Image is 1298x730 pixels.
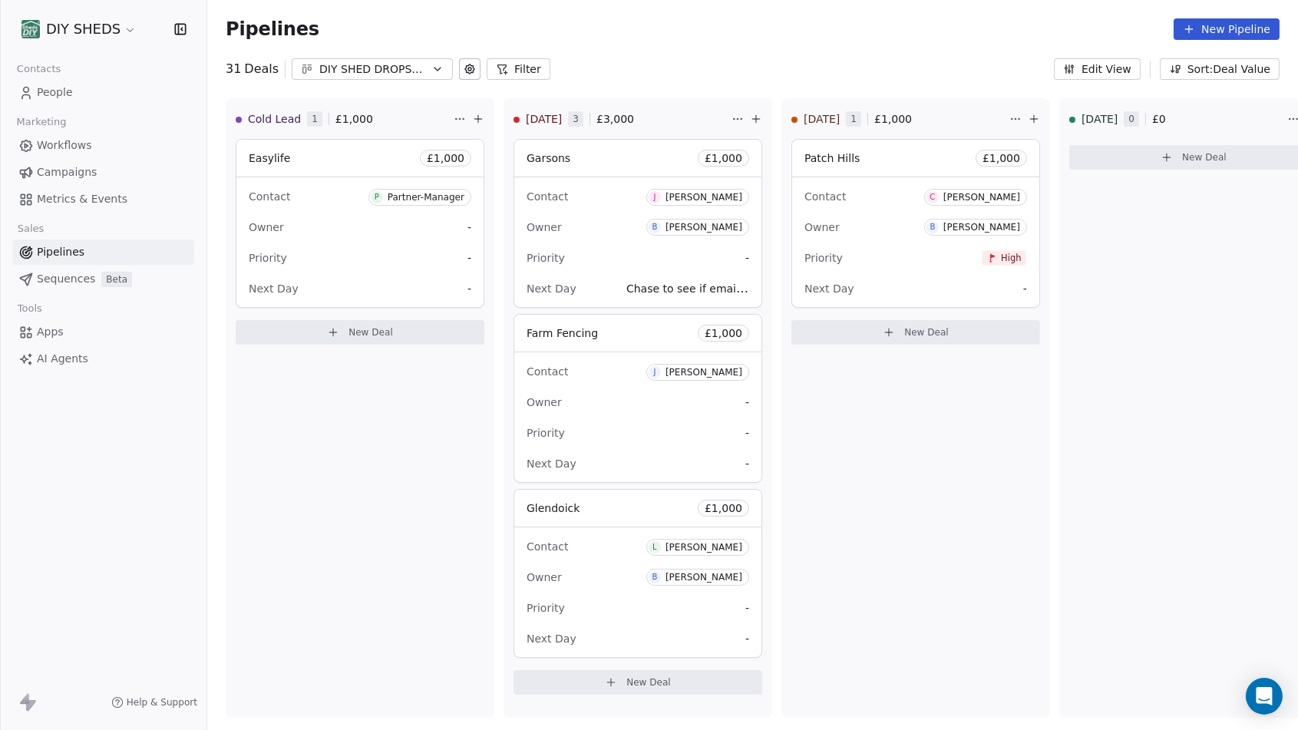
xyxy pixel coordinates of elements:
span: Owner [249,221,284,233]
span: - [1023,281,1027,296]
span: Cold Lead [248,111,301,127]
span: Beta [101,272,132,287]
a: Help & Support [111,696,197,709]
div: Open Intercom Messenger [1246,678,1283,715]
div: [PERSON_NAME] [666,572,742,583]
span: New Deal [904,326,949,339]
span: 0 [1124,111,1139,127]
span: - [745,600,749,616]
div: [PERSON_NAME] [943,192,1020,203]
span: Priority [527,602,565,614]
button: New Deal [514,670,762,695]
span: DIY SHEDS [46,19,121,39]
span: £ 1,000 [335,111,373,127]
span: - [467,220,471,235]
button: Edit View [1054,58,1141,80]
span: Contact [249,190,290,203]
button: Filter [487,58,550,80]
button: New Deal [236,320,484,345]
span: 1 [846,111,861,127]
span: People [37,84,73,101]
span: Sequences [37,271,95,287]
div: [PERSON_NAME] [666,367,742,378]
span: New Deal [626,676,671,689]
div: [PERSON_NAME] [943,222,1020,233]
div: 31 [226,60,279,78]
span: [DATE] [804,111,840,127]
button: DIY SHEDS [18,16,140,42]
span: £ 1,000 [705,500,742,516]
a: Metrics & Events [12,187,194,212]
span: Sales [11,217,51,240]
div: B [652,221,657,233]
div: [DATE]1£1,000 [791,99,1006,139]
span: Garsons [527,152,570,164]
a: Apps [12,319,194,345]
img: shedsdiy.jpg [21,20,40,38]
span: £ 1,000 [705,150,742,166]
span: Next Day [249,282,299,295]
span: Easylife [249,152,290,164]
span: High [1001,252,1021,263]
div: B [652,571,657,583]
a: Pipelines [12,239,194,265]
div: Cold Lead1£1,000 [236,99,451,139]
div: Patch Hills£1,000ContactC[PERSON_NAME]OwnerB[PERSON_NAME]PriorityHighNext Day- [791,139,1040,308]
div: J [653,191,656,203]
span: Deals [244,60,279,78]
span: £ 1,000 [983,150,1020,166]
span: Priority [804,252,843,264]
span: - [467,281,471,296]
div: J [653,366,656,378]
span: Owner [527,221,562,233]
span: Next Day [804,282,854,295]
div: Farm Fencing£1,000ContactJ[PERSON_NAME]Owner-Priority-Next Day- [514,314,762,483]
span: [DATE] [526,111,562,127]
div: Easylife£1,000ContactPPartner-ManagerOwner-Priority-Next Day- [236,139,484,308]
div: Garsons£1,000ContactJ[PERSON_NAME]OwnerB[PERSON_NAME]Priority-Next DayChase to see if email is op... [514,139,762,308]
span: Farm Fencing [527,327,598,339]
span: New Deal [1182,151,1227,164]
span: 1 [307,111,322,127]
span: - [745,631,749,646]
span: Help & Support [127,696,197,709]
span: £ 1,000 [705,325,742,341]
span: Contact [804,190,846,203]
span: Owner [527,571,562,583]
span: Metrics & Events [37,191,127,207]
span: - [467,250,471,266]
span: Next Day [527,282,576,295]
span: Campaigns [37,164,97,180]
button: New Pipeline [1174,18,1280,40]
div: Glendoick£1,000ContactL[PERSON_NAME]OwnerB[PERSON_NAME]Priority-Next Day- [514,489,762,658]
div: [PERSON_NAME] [666,542,742,553]
span: Workflows [37,137,92,154]
span: Priority [527,427,565,439]
span: £ 0 [1152,111,1166,127]
span: Apps [37,324,64,340]
span: Marketing [10,111,73,134]
span: Pipelines [37,244,84,260]
span: 3 [568,111,583,127]
button: Sort: Deal Value [1160,58,1280,80]
span: Priority [527,252,565,264]
span: Priority [249,252,287,264]
span: Contact [527,190,568,203]
span: - [745,425,749,441]
span: - [745,395,749,410]
a: Campaigns [12,160,194,185]
span: Tools [11,297,48,320]
div: [PERSON_NAME] [666,192,742,203]
span: Patch Hills [804,152,860,164]
div: Partner-Manager [388,192,464,203]
span: Contact [527,365,568,378]
span: [DATE] [1082,111,1118,127]
span: Pipelines [226,18,319,40]
div: [DATE]3£3,000 [514,99,728,139]
span: Next Day [527,633,576,645]
div: B [930,221,935,233]
span: - [745,456,749,471]
a: People [12,80,194,105]
span: AI Agents [37,351,88,367]
span: Glendoick [527,502,580,514]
